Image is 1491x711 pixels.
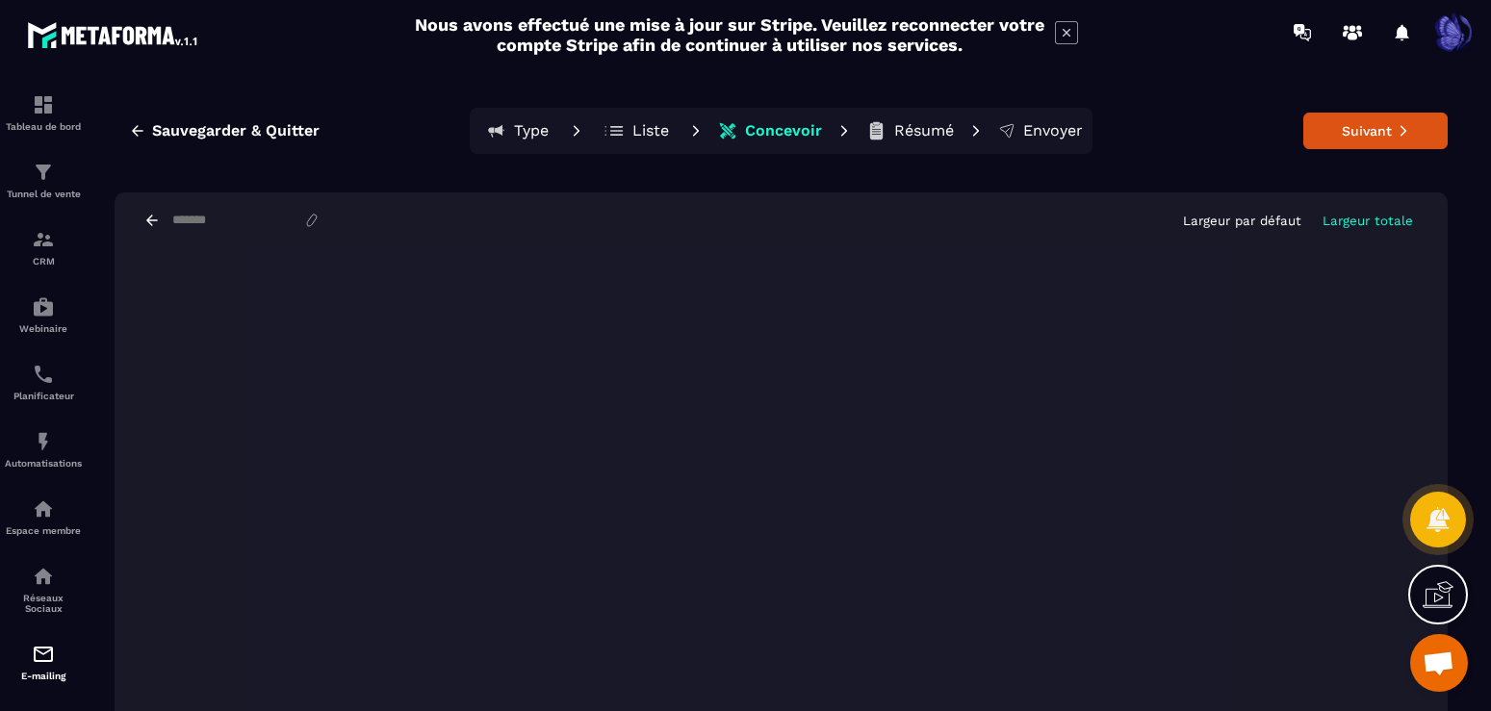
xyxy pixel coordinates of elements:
p: Planificateur [5,391,82,401]
p: Résumé [894,121,954,140]
p: E-mailing [5,671,82,681]
img: social-network [32,565,55,588]
p: Réseaux Sociaux [5,593,82,614]
a: emailemailE-mailing [5,628,82,696]
p: Liste [632,121,669,140]
img: logo [27,17,200,52]
p: Type [514,121,549,140]
a: formationformationTableau de bord [5,79,82,146]
button: Envoyer [992,112,1089,150]
img: formation [32,161,55,184]
a: automationsautomationsWebinaire [5,281,82,348]
img: email [32,643,55,666]
p: Espace membre [5,525,82,536]
button: Liste [593,112,680,150]
a: formationformationCRM [5,214,82,281]
img: automations [32,497,55,521]
p: Largeur par défaut [1183,214,1301,228]
p: Envoyer [1023,121,1083,140]
button: Largeur totale [1317,213,1419,229]
h2: Nous avons effectué une mise à jour sur Stripe. Veuillez reconnecter votre compte Stripe afin de ... [414,14,1045,55]
a: formationformationTunnel de vente [5,146,82,214]
button: Suivant [1303,113,1448,149]
p: Webinaire [5,323,82,334]
button: Largeur par défaut [1177,213,1307,229]
p: Tableau de bord [5,121,82,132]
img: formation [32,228,55,251]
p: Automatisations [5,458,82,469]
p: CRM [5,256,82,267]
a: automationsautomationsEspace membre [5,483,82,550]
p: Tunnel de vente [5,189,82,199]
a: social-networksocial-networkRéseaux Sociaux [5,550,82,628]
button: Type [474,112,560,150]
img: automations [32,295,55,318]
a: schedulerschedulerPlanificateur [5,348,82,416]
img: formation [32,93,55,116]
button: Concevoir [712,112,828,150]
a: Open chat [1410,634,1468,692]
a: automationsautomationsAutomatisations [5,416,82,483]
span: Sauvegarder & Quitter [152,121,320,140]
p: Concevoir [745,121,822,140]
img: scheduler [32,363,55,386]
button: Sauvegarder & Quitter [115,114,334,148]
button: Résumé [861,112,960,150]
p: Largeur totale [1323,214,1413,228]
img: automations [32,430,55,453]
